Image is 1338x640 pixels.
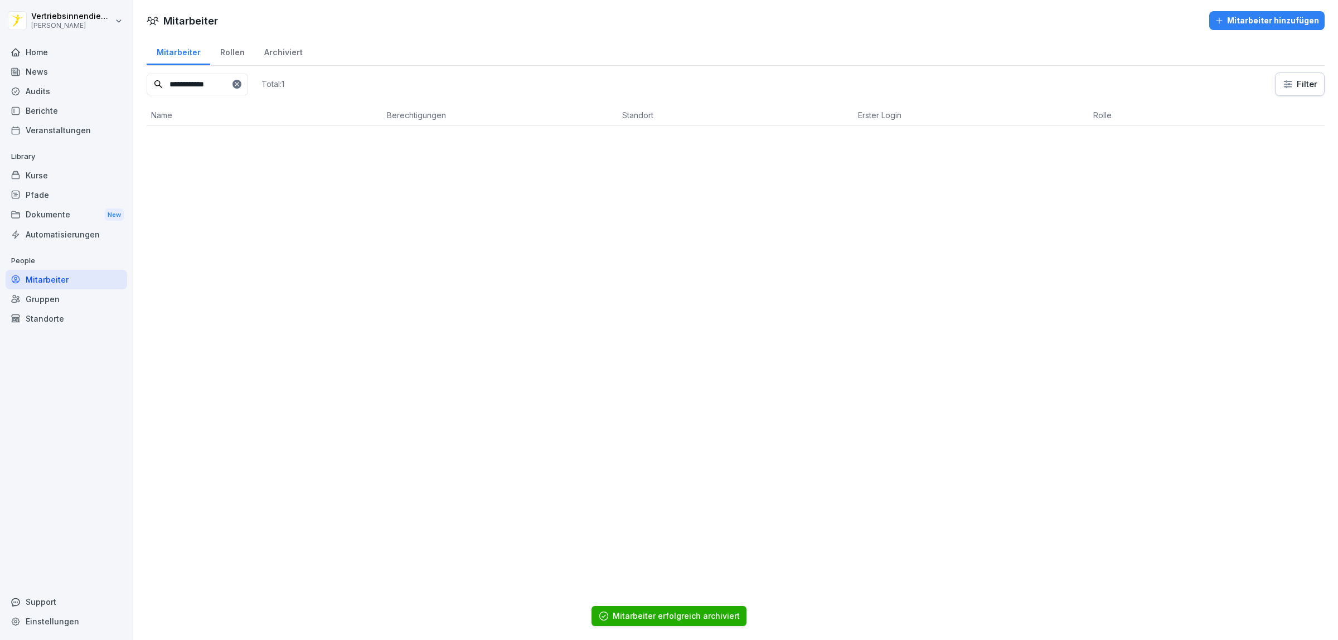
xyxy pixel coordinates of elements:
[6,592,127,612] div: Support
[163,13,218,28] h1: Mitarbeiter
[6,612,127,631] a: Einstellungen
[6,101,127,120] a: Berichte
[618,105,854,126] th: Standort
[31,12,113,21] p: Vertriebsinnendienst
[1089,105,1325,126] th: Rolle
[6,148,127,166] p: Library
[6,289,127,309] a: Gruppen
[613,610,740,622] div: Mitarbeiter erfolgreich archiviert
[6,270,127,289] a: Mitarbeiter
[1276,73,1324,95] button: Filter
[210,37,254,65] a: Rollen
[6,185,127,205] a: Pfade
[854,105,1089,126] th: Erster Login
[147,37,210,65] a: Mitarbeiter
[1209,11,1325,30] button: Mitarbeiter hinzufügen
[6,120,127,140] a: Veranstaltungen
[382,105,618,126] th: Berechtigungen
[31,22,113,30] p: [PERSON_NAME]
[147,105,382,126] th: Name
[6,205,127,225] a: DokumenteNew
[261,79,284,89] p: Total: 1
[1215,14,1319,27] div: Mitarbeiter hinzufügen
[6,225,127,244] a: Automatisierungen
[6,252,127,270] p: People
[105,209,124,221] div: New
[6,42,127,62] a: Home
[6,62,127,81] a: News
[6,81,127,101] a: Audits
[6,205,127,225] div: Dokumente
[6,309,127,328] a: Standorte
[6,166,127,185] a: Kurse
[254,37,312,65] a: Archiviert
[1282,79,1317,90] div: Filter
